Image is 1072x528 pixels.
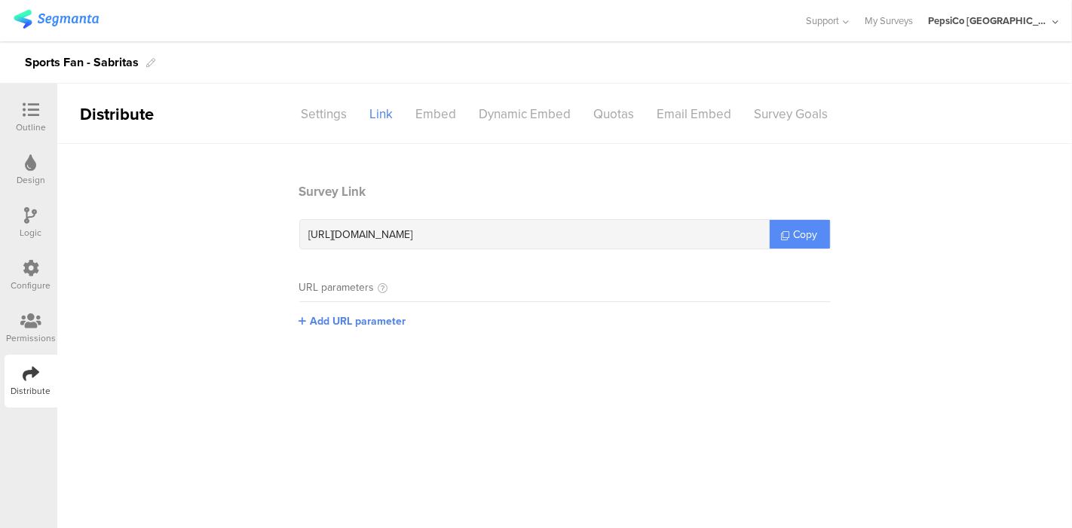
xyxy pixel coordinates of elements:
div: Distribute [11,384,51,398]
div: Embed [405,101,468,127]
div: Email Embed [646,101,743,127]
div: Quotas [583,101,646,127]
div: Distribute [57,102,231,127]
div: Design [17,173,45,187]
img: segmanta logo [14,10,99,29]
span: Add URL parameter [311,313,406,329]
span: Support [807,14,840,28]
div: Logic [20,226,42,240]
div: URL parameters [299,279,375,295]
div: Sports Fan - Sabritas [25,50,139,75]
div: PepsiCo [GEOGRAPHIC_DATA] [928,14,1049,28]
span: [URL][DOMAIN_NAME] [309,227,413,243]
div: Settings [290,101,359,127]
div: Survey Goals [743,101,840,127]
div: Link [359,101,405,127]
div: Configure [11,279,51,292]
span: Copy [794,227,818,243]
header: Survey Link [299,182,831,201]
div: Outline [16,121,46,134]
button: Add URL parameter [299,313,406,329]
div: Permissions [6,331,56,345]
div: Dynamic Embed [468,101,583,127]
